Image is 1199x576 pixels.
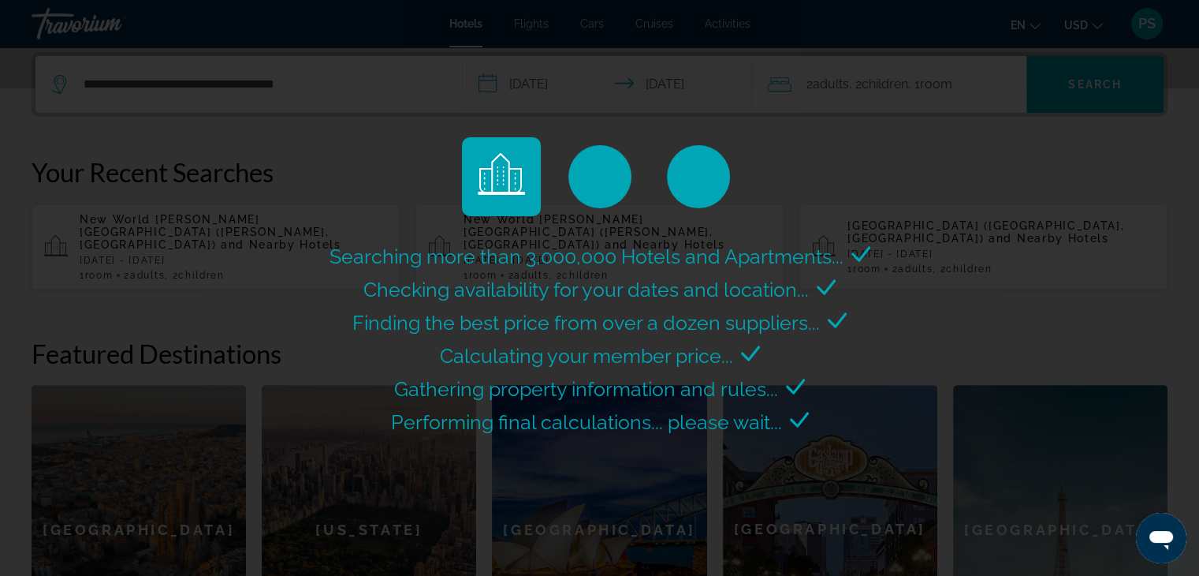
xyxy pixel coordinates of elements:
[391,410,782,434] span: Performing final calculations... please wait...
[440,344,733,368] span: Calculating your member price...
[1136,513,1186,563] iframe: Кнопка запуска окна обмена сообщениями
[394,377,778,401] span: Gathering property information and rules...
[330,245,843,268] span: Searching more than 3,000,000 Hotels and Apartments...
[363,278,809,301] span: Checking availability for your dates and location...
[352,311,820,335] span: Finding the best price from over a dozen suppliers...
